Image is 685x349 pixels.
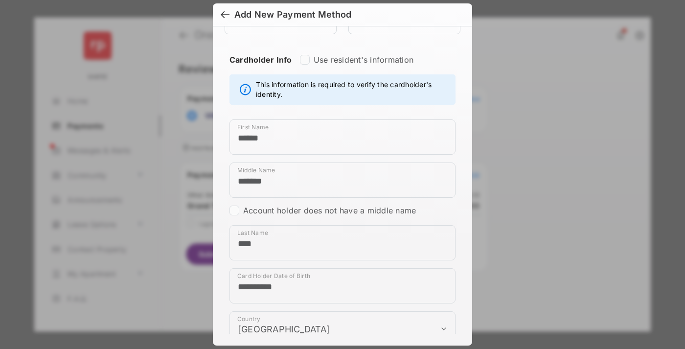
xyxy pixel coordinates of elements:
[229,55,292,82] strong: Cardholder Info
[229,311,456,347] div: payment_method_screening[postal_addresses][country]
[256,80,450,99] span: This information is required to verify the cardholder's identity.
[234,9,351,20] div: Add New Payment Method
[314,55,413,65] label: Use resident's information
[243,206,416,215] label: Account holder does not have a middle name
